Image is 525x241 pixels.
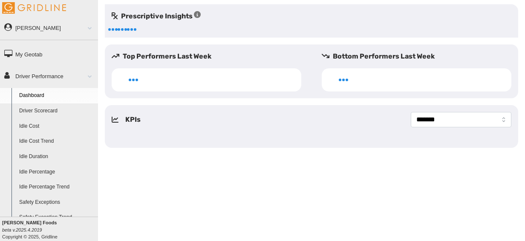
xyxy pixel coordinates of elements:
[322,51,518,62] h5: Bottom Performers Last Week
[125,115,141,125] h5: KPIs
[15,103,98,119] a: Driver Scorecard
[112,11,201,21] h5: Prescriptive Insights
[2,2,66,14] img: Gridline
[2,227,42,232] i: beta v.2025.4.2019
[15,165,98,180] a: Idle Percentage
[2,219,98,240] div: Copyright © 2025, Gridline
[15,210,98,225] a: Safety Exception Trend
[15,88,98,103] a: Dashboard
[15,149,98,165] a: Idle Duration
[15,134,98,149] a: Idle Cost Trend
[15,195,98,210] a: Safety Exceptions
[112,51,308,62] h5: Top Performers Last Week
[2,220,57,225] b: [PERSON_NAME] Foods
[15,179,98,195] a: Idle Percentage Trend
[15,119,98,134] a: Idle Cost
